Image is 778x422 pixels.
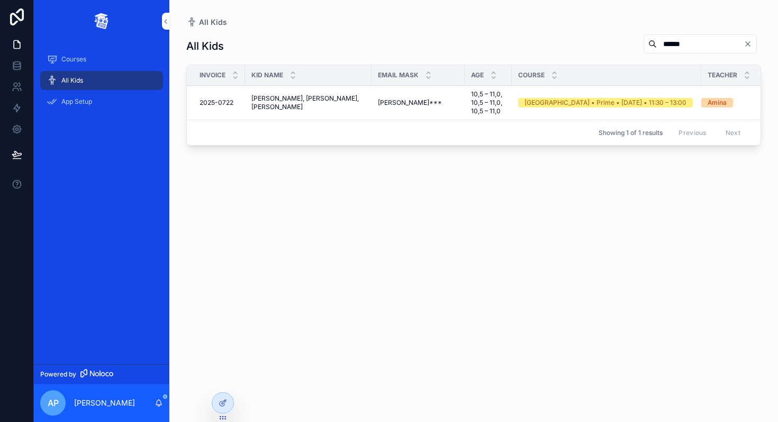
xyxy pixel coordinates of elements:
[61,76,83,85] span: All Kids
[708,71,737,79] span: Teacher
[378,71,419,79] span: Email Mask
[200,98,239,107] a: 2025-0722
[200,98,233,107] span: 2025-0722
[471,90,505,115] a: 10,5 – 11,0, 10,5 – 11,0, 10,5 – 11,0
[74,398,135,408] p: [PERSON_NAME]
[708,98,727,107] div: Amina
[34,364,169,384] a: Powered by
[251,94,365,111] a: [PERSON_NAME], [PERSON_NAME], [PERSON_NAME]
[34,42,169,125] div: scrollable content
[251,71,283,79] span: Kid Name
[186,39,224,53] h1: All Kids
[701,98,768,107] a: Amina
[524,98,686,107] div: [GEOGRAPHIC_DATA] • Prime • [DATE] • 11:30 – 13:00
[186,17,227,28] a: All Kids
[93,13,110,30] img: App logo
[744,40,756,48] button: Clear
[61,55,86,64] span: Courses
[40,370,76,379] span: Powered by
[378,98,442,107] span: [PERSON_NAME]***
[518,98,695,107] a: [GEOGRAPHIC_DATA] • Prime • [DATE] • 11:30 – 13:00
[61,97,92,106] span: App Setup
[199,17,227,28] span: All Kids
[40,71,163,90] a: All Kids
[471,71,484,79] span: Age
[48,397,59,409] span: AP
[518,71,545,79] span: Course
[599,129,663,137] span: Showing 1 of 1 results
[40,50,163,69] a: Courses
[200,71,225,79] span: Invoice
[40,92,163,111] a: App Setup
[378,98,458,107] a: [PERSON_NAME]***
